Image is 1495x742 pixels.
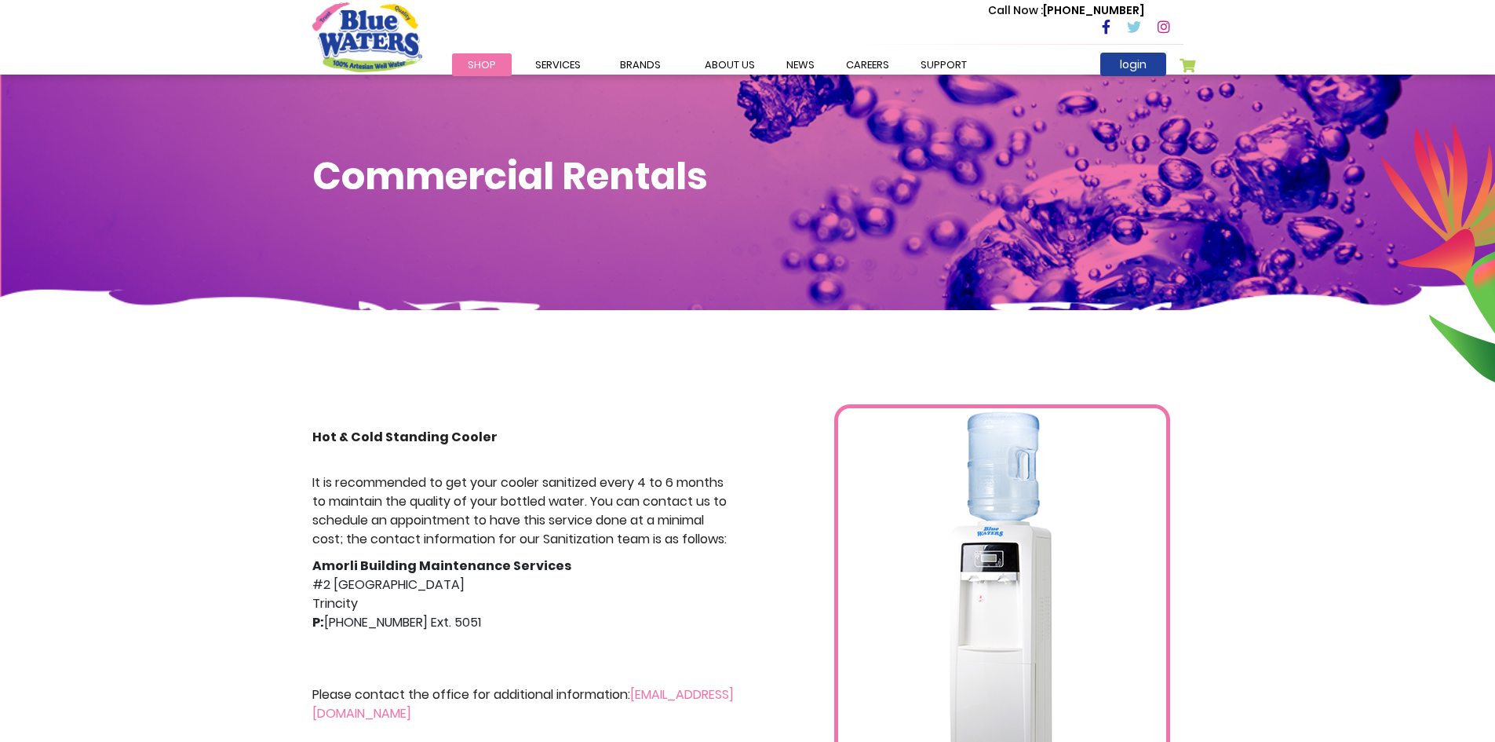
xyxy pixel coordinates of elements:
a: [EMAIL_ADDRESS][DOMAIN_NAME] [312,685,734,722]
span: Call Now : [988,2,1043,18]
strong: P: [312,613,324,631]
div: #2 [GEOGRAPHIC_DATA] Trincity [PHONE_NUMBER] Ext. 5051 [312,473,736,723]
p: [PHONE_NUMBER] [988,2,1144,19]
span: Services [535,57,581,72]
a: about us [689,53,771,76]
strong: Hot & Cold Standing Cooler [312,428,498,446]
h1: Commercial Rentals [312,154,1183,199]
a: login [1100,53,1166,76]
a: store logo [312,2,422,71]
a: support [905,53,983,76]
p: It is recommended to get your cooler sanitized every 4 to 6 months to maintain the quality of you... [312,473,736,549]
p: Please contact the office for additional information: [312,685,736,723]
span: Shop [468,57,496,72]
a: News [771,53,830,76]
strong: Amorli Building Maintenance Services [312,557,571,575]
a: careers [830,53,905,76]
span: Brands [620,57,661,72]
